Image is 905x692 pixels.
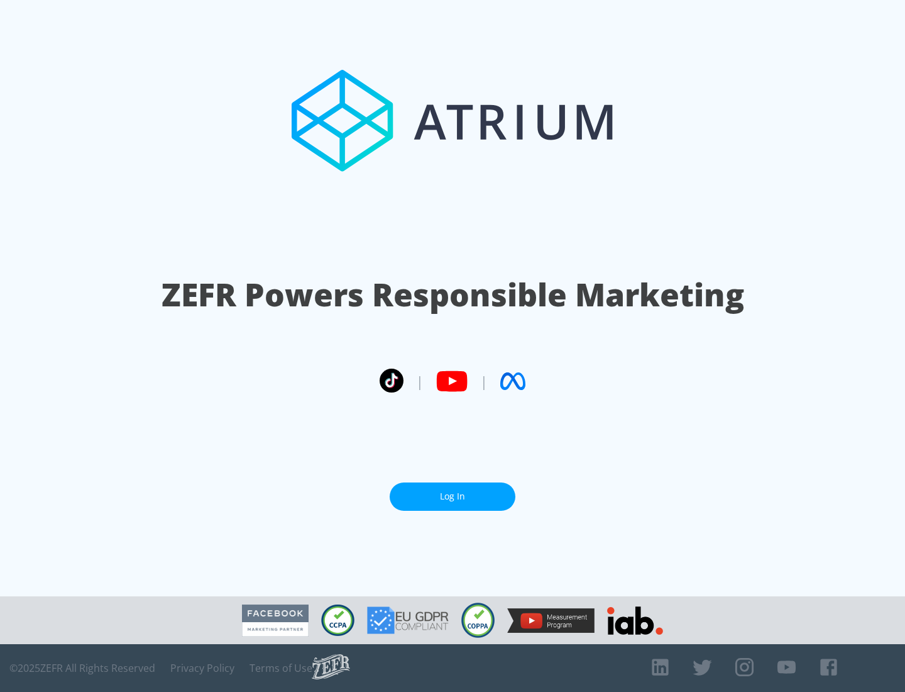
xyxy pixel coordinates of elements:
h1: ZEFR Powers Responsible Marketing [162,273,744,316]
span: | [480,372,488,391]
img: COPPA Compliant [461,603,495,638]
img: GDPR Compliant [367,606,449,634]
img: CCPA Compliant [321,605,354,636]
img: Facebook Marketing Partner [242,605,309,637]
a: Terms of Use [250,662,312,674]
a: Privacy Policy [170,662,234,674]
a: Log In [390,483,515,511]
span: © 2025 ZEFR All Rights Reserved [9,662,155,674]
img: YouTube Measurement Program [507,608,595,633]
img: IAB [607,606,663,635]
span: | [416,372,424,391]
